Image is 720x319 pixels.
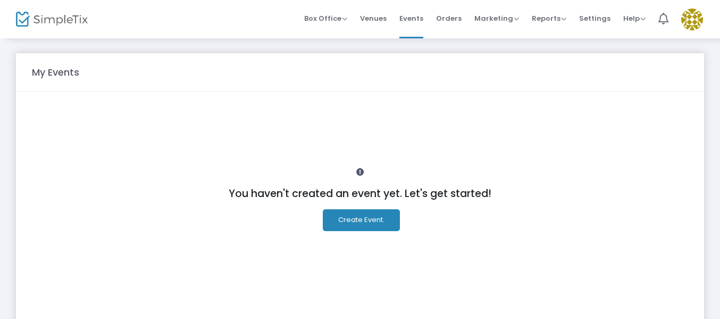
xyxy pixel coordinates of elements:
[304,13,347,23] span: Box Office
[579,5,610,32] span: Settings
[623,13,646,23] span: Help
[360,5,387,32] span: Venues
[323,209,400,231] button: Create Event.
[436,5,462,32] span: Orders
[27,65,85,79] m-panel-title: My Events
[399,5,423,32] span: Events
[37,187,683,200] h4: You haven't created an event yet. Let's get started!
[16,53,704,92] m-panel-header: My Events
[474,13,519,23] span: Marketing
[532,13,566,23] span: Reports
